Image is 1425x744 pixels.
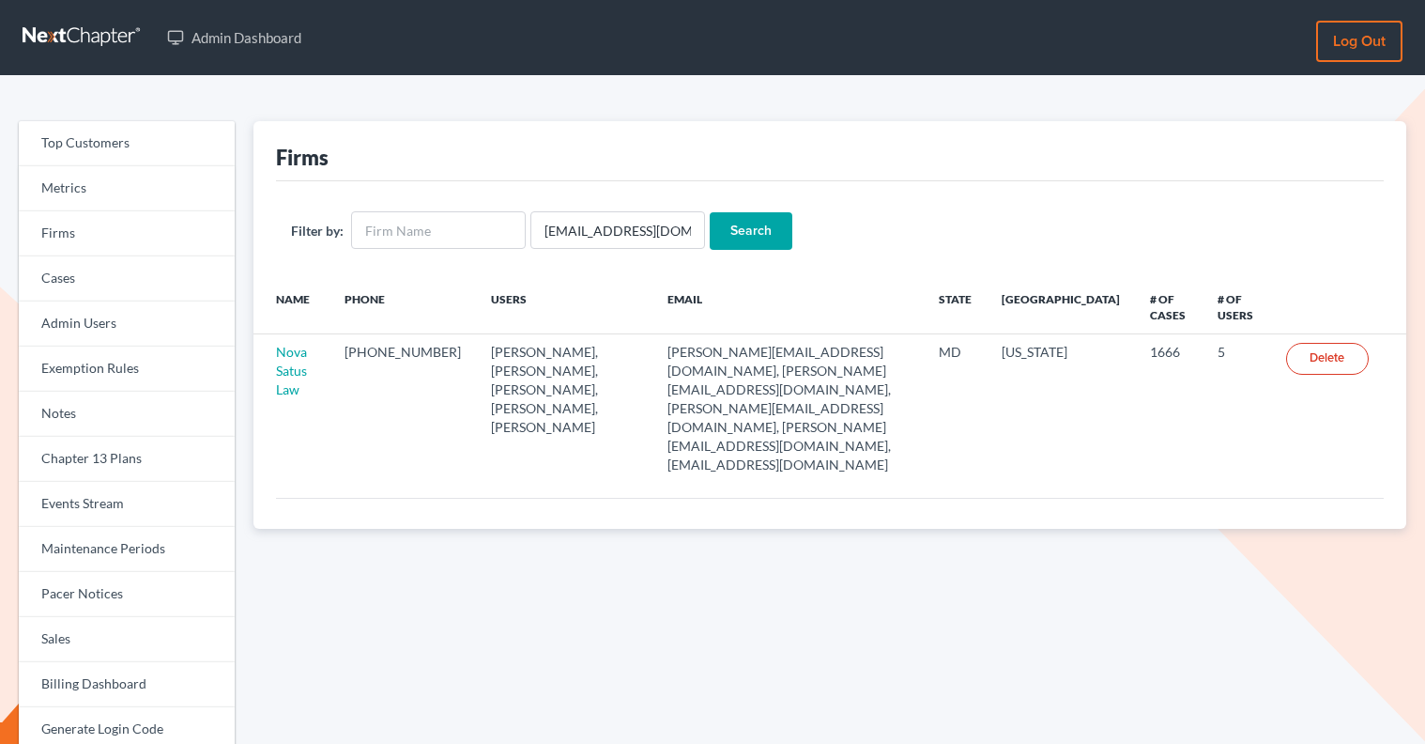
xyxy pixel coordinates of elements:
td: [PHONE_NUMBER] [329,334,476,483]
a: Billing Dashboard [19,662,235,707]
a: Sales [19,617,235,662]
th: State [924,280,987,334]
a: Events Stream [19,482,235,527]
td: 5 [1203,334,1271,483]
a: Admin Dashboard [158,21,311,54]
a: Maintenance Periods [19,527,235,572]
input: Firm Name [351,211,526,249]
a: Log out [1316,21,1402,62]
a: Cases [19,256,235,302]
a: Metrics [19,166,235,211]
th: Email [652,280,924,334]
a: Notes [19,392,235,437]
td: MD [924,334,987,483]
td: [PERSON_NAME][EMAIL_ADDRESS][DOMAIN_NAME], [PERSON_NAME][EMAIL_ADDRESS][DOMAIN_NAME], [PERSON_NAM... [652,334,924,483]
a: Chapter 13 Plans [19,437,235,482]
td: 1666 [1135,334,1203,483]
a: Top Customers [19,121,235,166]
a: Pacer Notices [19,572,235,617]
input: Users [530,211,705,249]
div: Firms [276,144,329,171]
th: Name [253,280,330,334]
th: Phone [329,280,476,334]
a: Delete [1286,343,1369,375]
th: Users [476,280,652,334]
label: Filter by: [291,221,344,240]
a: Exemption Rules [19,347,235,392]
a: Nova Satus Law [276,344,307,397]
th: # of Cases [1135,280,1203,334]
td: [PERSON_NAME], [PERSON_NAME], [PERSON_NAME], [PERSON_NAME], [PERSON_NAME] [476,334,652,483]
input: Search [710,212,792,250]
a: Firms [19,211,235,256]
a: Admin Users [19,302,235,347]
th: # of Users [1203,280,1271,334]
th: [GEOGRAPHIC_DATA] [987,280,1135,334]
td: [US_STATE] [987,334,1135,483]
